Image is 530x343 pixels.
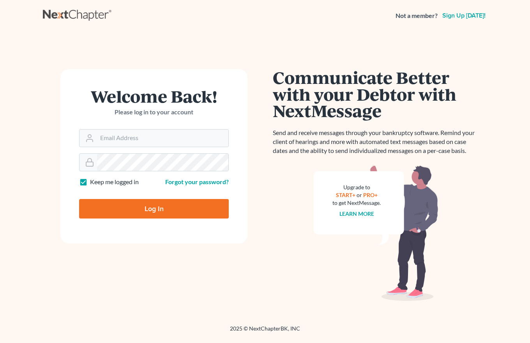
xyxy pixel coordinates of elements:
[396,11,438,20] strong: Not a member?
[441,12,487,19] a: Sign up [DATE]!
[332,183,381,191] div: Upgrade to
[339,210,374,217] a: Learn more
[363,192,378,198] a: PRO+
[79,199,229,219] input: Log In
[273,128,479,155] p: Send and receive messages through your bankruptcy software. Remind your client of hearings and mo...
[90,178,139,187] label: Keep me logged in
[273,69,479,119] h1: Communicate Better with your Debtor with NextMessage
[314,165,438,301] img: nextmessage_bg-59042aed3d76b12b5cd301f8e5b87938c9018125f34e5fa2b7a6b67550977c72.svg
[43,325,487,339] div: 2025 © NextChapterBK, INC
[336,192,355,198] a: START+
[79,108,229,117] p: Please log in to your account
[332,199,381,207] div: to get NextMessage.
[97,130,228,147] input: Email Address
[79,88,229,105] h1: Welcome Back!
[357,192,362,198] span: or
[165,178,229,185] a: Forgot your password?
